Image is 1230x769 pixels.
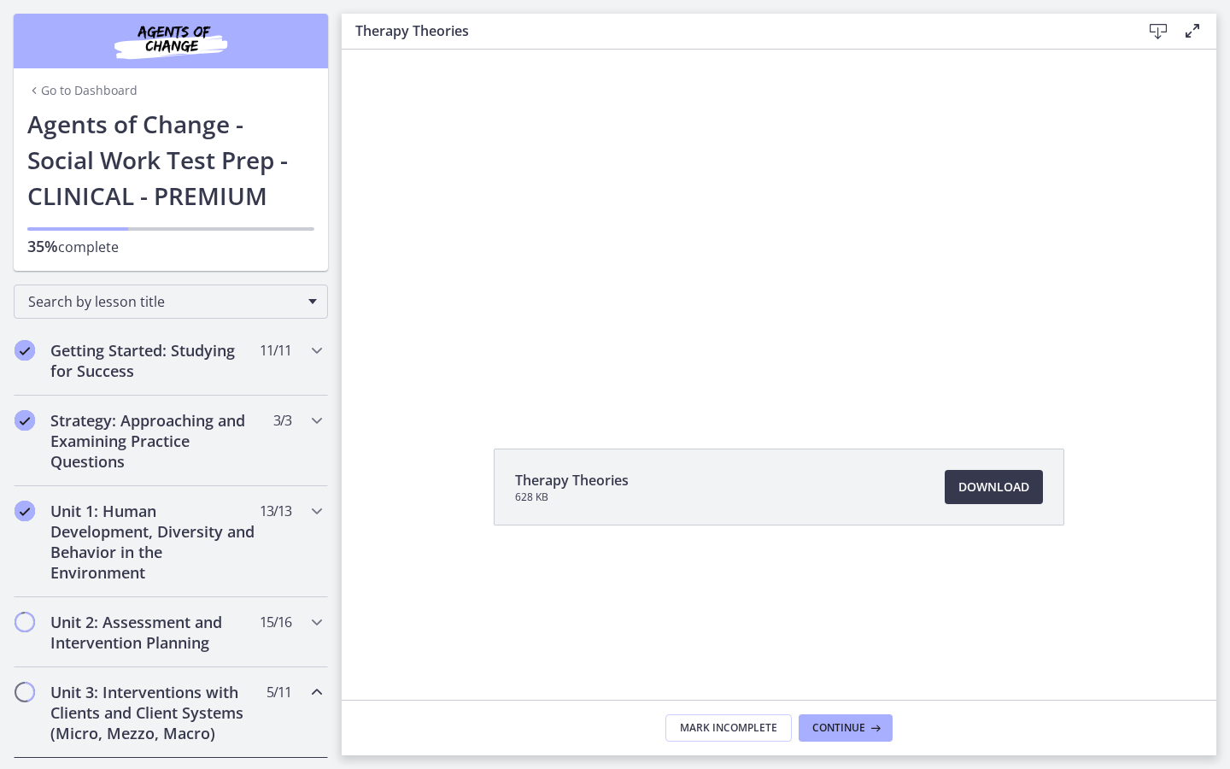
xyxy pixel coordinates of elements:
[50,612,259,653] h2: Unit 2: Assessment and Intervention Planning
[355,21,1114,41] h3: Therapy Theories
[28,292,300,311] span: Search by lesson title
[260,340,291,361] span: 11 / 11
[799,714,893,742] button: Continue
[27,236,58,256] span: 35%
[515,490,629,504] span: 628 KB
[812,721,865,735] span: Continue
[515,470,629,490] span: Therapy Theories
[665,714,792,742] button: Mark Incomplete
[27,106,314,214] h1: Agents of Change - Social Work Test Prep - CLINICAL - PREMIUM
[50,682,259,743] h2: Unit 3: Interventions with Clients and Client Systems (Micro, Mezzo, Macro)
[50,501,259,583] h2: Unit 1: Human Development, Diversity and Behavior in the Environment
[958,477,1029,497] span: Download
[260,612,291,632] span: 15 / 16
[15,340,35,361] i: Completed
[50,410,259,472] h2: Strategy: Approaching and Examining Practice Questions
[273,410,291,431] span: 3 / 3
[27,236,314,257] p: complete
[342,50,1216,409] iframe: Video Lesson
[68,21,273,62] img: Agents of Change
[945,470,1043,504] a: Download
[50,340,259,381] h2: Getting Started: Studying for Success
[14,285,328,319] div: Search by lesson title
[266,682,291,702] span: 5 / 11
[27,82,138,99] a: Go to Dashboard
[15,501,35,521] i: Completed
[260,501,291,521] span: 13 / 13
[15,410,35,431] i: Completed
[680,721,777,735] span: Mark Incomplete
